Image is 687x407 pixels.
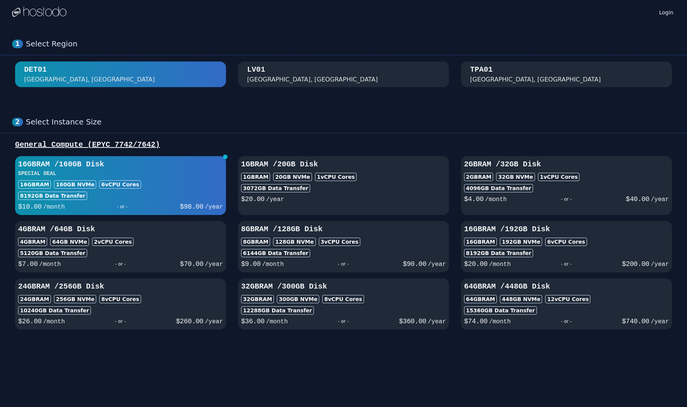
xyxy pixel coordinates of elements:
div: 6 vCPU Cores [545,238,587,246]
span: /year [428,261,446,268]
button: 1GBRAM /20GB Disk1GBRAM20GB NVMe1vCPU Cores3072GB Data Transfer$20.00/year [238,156,449,215]
span: $ 70.00 [180,260,203,268]
span: $ 7.00 [18,260,38,268]
div: 6144 GB Data Transfer [241,249,310,257]
div: DET01 [24,65,47,75]
span: $ 200.00 [622,260,649,268]
div: 1GB RAM [241,173,270,181]
h3: 16GB RAM / 192 GB Disk [464,224,669,235]
img: Logo [12,6,66,18]
span: /year [651,318,669,325]
div: 2 vCPU Cores [92,238,134,246]
div: 8192 GB Data Transfer [464,249,533,257]
div: 16GB RAM [464,238,497,246]
span: /month [489,318,511,325]
button: TPA01 [GEOGRAPHIC_DATA], [GEOGRAPHIC_DATA] [461,61,672,87]
a: Login [658,7,675,16]
span: $ 26.00 [18,318,41,325]
div: 8 vCPU Cores [322,295,364,303]
span: /month [266,318,288,325]
div: 64 GB NVMe [50,238,89,246]
button: 2GBRAM /32GB Disk2GBRAM32GB NVMe1vCPU Cores4096GB Data Transfer$4.00/month- or -$40.00/year [461,156,672,215]
div: 16GB RAM [18,180,51,189]
div: 8 vCPU Cores [99,295,141,303]
span: /year [205,204,223,210]
span: $ 360.00 [399,318,426,325]
div: Select Region [26,39,675,49]
div: - or - [511,316,622,327]
div: General Compute (EPYC 7742/7642) [12,140,675,150]
div: 5120 GB Data Transfer [18,249,87,257]
button: 16GBRAM /192GB Disk16GBRAM192GB NVMe6vCPU Cores8192GB Data Transfer$20.00/month- or -$200.00/year [461,221,672,272]
span: $ 20.00 [464,260,487,268]
span: $ 90.00 [403,260,426,268]
div: TPA01 [470,65,493,75]
h3: 1GB RAM / 20 GB Disk [241,159,446,170]
div: 160 GB NVMe [54,180,96,189]
span: $ 98.00 [180,203,203,210]
div: 1 [12,40,23,48]
div: - or - [288,316,399,327]
span: /year [428,318,446,325]
span: /year [651,196,669,203]
span: /month [39,261,61,268]
div: 10240 GB Data Transfer [18,306,91,315]
div: [GEOGRAPHIC_DATA], [GEOGRAPHIC_DATA] [24,75,155,84]
div: 3 vCPU Cores [319,238,360,246]
h3: SPECIAL DEAL [18,170,223,177]
div: LV01 [247,65,265,75]
button: LV01 [GEOGRAPHIC_DATA], [GEOGRAPHIC_DATA] [238,61,449,87]
button: 4GBRAM /64GB Disk4GBRAM64GB NVMe2vCPU Cores5120GB Data Transfer$7.00/month- or -$70.00/year [15,221,226,272]
div: 2GB RAM [464,173,493,181]
div: 1 vCPU Cores [315,173,357,181]
span: $ 260.00 [176,318,203,325]
span: /month [43,318,65,325]
button: 24GBRAM /256GB Disk24GBRAM256GB NVMe8vCPU Cores10240GB Data Transfer$26.00/month- or -$260.00/year [15,278,226,330]
span: $ 4.00 [464,195,484,203]
div: 12 vCPU Cores [545,295,590,303]
span: /year [205,261,223,268]
span: /month [262,261,284,268]
div: - or - [507,194,626,204]
button: 64GBRAM /448GB Disk64GBRAM448GB NVMe12vCPU Cores15360GB Data Transfer$74.00/month- or -$740.00/year [461,278,672,330]
span: $ 36.00 [241,318,264,325]
div: 2 [12,118,23,126]
div: - or - [284,259,403,269]
div: 32 GB NVMe [496,173,535,181]
button: 8GBRAM /128GB Disk8GBRAM128GB NVMe3vCPU Cores6144GB Data Transfer$9.00/month- or -$90.00/year [238,221,449,272]
div: - or - [65,201,180,212]
div: 15360 GB Data Transfer [464,306,537,315]
button: 32GBRAM /300GB Disk32GBRAM300GB NVMe8vCPU Cores12288GB Data Transfer$36.00/month- or -$360.00/year [238,278,449,330]
div: [GEOGRAPHIC_DATA], [GEOGRAPHIC_DATA] [470,75,601,84]
div: 64GB RAM [464,295,497,303]
span: $ 40.00 [626,195,649,203]
span: /month [485,196,507,203]
div: 256 GB NVMe [54,295,96,303]
div: - or - [61,259,180,269]
span: /year [205,318,223,325]
div: 8GB RAM [241,238,270,246]
div: 3072 GB Data Transfer [241,184,310,192]
button: DET01 [GEOGRAPHIC_DATA], [GEOGRAPHIC_DATA] [15,61,226,87]
h3: 16GB RAM / 160 GB Disk [18,159,223,170]
div: 12288 GB Data Transfer [241,306,314,315]
div: - or - [65,316,176,327]
div: 32GB RAM [241,295,274,303]
div: 20 GB NVMe [273,173,312,181]
span: /month [43,204,65,210]
h3: 32GB RAM / 300 GB Disk [241,281,446,292]
span: /year [266,196,284,203]
div: 192 GB NVMe [500,238,542,246]
div: 128 GB NVMe [273,238,315,246]
div: 300 GB NVMe [277,295,319,303]
div: 8192 GB Data Transfer [18,192,87,200]
h3: 8GB RAM / 128 GB Disk [241,224,446,235]
h3: 2GB RAM / 32 GB Disk [464,159,669,170]
span: $ 20.00 [241,195,264,203]
div: 24GB RAM [18,295,51,303]
span: $ 10.00 [18,203,41,210]
div: 448 GB NVMe [500,295,542,303]
div: [GEOGRAPHIC_DATA], [GEOGRAPHIC_DATA] [247,75,378,84]
span: /year [651,261,669,268]
span: $ 740.00 [622,318,649,325]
